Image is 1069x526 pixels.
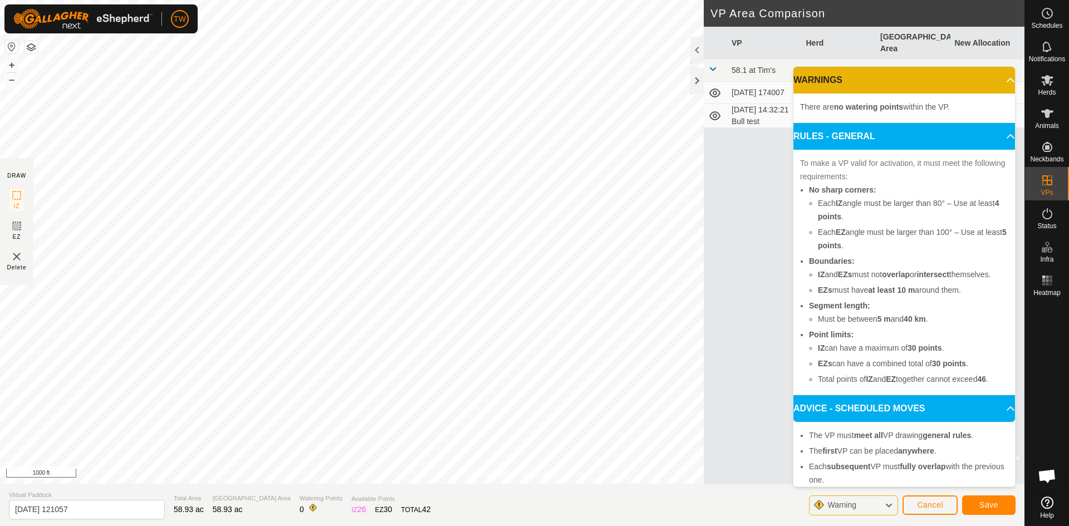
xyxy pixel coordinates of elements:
span: Virtual Paddock [9,490,165,500]
span: There are within the VP. [800,102,950,111]
div: TOTAL [401,504,430,515]
li: Total points of and together cannot exceed . [818,372,1008,386]
b: EZ [836,228,846,237]
b: Segment length: [809,301,870,310]
b: no watering points [834,102,903,111]
li: can have a maximum of . [818,341,1008,355]
p-accordion-header: RULES - GENERAL [793,123,1015,150]
th: New Allocation [950,27,1025,60]
span: Warning [827,500,856,509]
b: meet all [854,431,883,440]
span: Heatmap [1033,289,1061,296]
span: Animals [1035,122,1059,129]
p-accordion-content: RULES - GENERAL [793,150,1015,395]
b: 5 points [818,228,1007,250]
img: Gallagher Logo [13,9,153,29]
span: 42 [422,505,431,514]
span: Total Area [174,494,204,503]
td: [DATE] 14:32:21 Bull test [727,104,802,128]
button: + [5,58,18,72]
b: EZs [838,270,852,279]
b: 30 points [908,343,941,352]
span: TW [174,13,186,25]
p-accordion-content: ADVICE - SCHEDULED MOVES [793,422,1015,511]
span: 58.93 ac [174,505,204,514]
a: Contact Us [523,469,556,479]
b: IZ [818,270,825,279]
div: Open chat [1031,459,1064,493]
span: RULES - GENERAL [793,130,875,143]
div: IZ [351,504,366,515]
b: anywhere [898,446,934,455]
span: Available Points [351,494,430,504]
th: VP [727,27,802,60]
span: IZ [14,202,20,210]
span: Neckbands [1030,156,1063,163]
span: 0 [300,505,304,514]
b: 30 points [932,359,966,368]
button: Reset Map [5,40,18,53]
span: 30 [384,505,393,514]
img: VP [10,250,23,263]
button: Save [962,495,1016,515]
span: Watering Points [300,494,342,503]
b: IZ [818,343,825,352]
li: Must be between and . [818,312,1008,326]
button: Cancel [903,495,958,515]
span: [GEOGRAPHIC_DATA] Area [213,494,291,503]
b: EZs [818,359,832,368]
span: Schedules [1031,22,1062,29]
a: Privacy Policy [468,469,510,479]
b: EZs [818,286,832,294]
div: EZ [375,504,392,515]
p-accordion-header: WARNINGS [793,67,1015,94]
h2: VP Area Comparison [710,7,1024,20]
b: Point limits: [809,330,854,339]
span: To make a VP valid for activation, it must meet the following requirements: [800,159,1006,181]
td: [DATE] 174007 [727,82,802,104]
span: Infra [1040,256,1053,263]
span: Delete [7,263,27,272]
p-accordion-header: ADVICE - SCHEDULED MOVES [793,395,1015,422]
b: 5 m [877,314,891,323]
li: Each VP must with the previous one. [809,460,1008,486]
span: WARNINGS [793,73,842,87]
b: fully overlap [900,462,945,471]
b: No sharp corners: [809,185,876,194]
li: must have around them. [818,283,1008,297]
button: – [5,73,18,86]
b: general rules [923,431,971,440]
b: subsequent [827,462,871,471]
b: first [822,446,837,455]
b: Boundaries: [809,257,855,266]
span: 26 [357,505,366,514]
span: Status [1037,223,1056,229]
b: at least 10 m [868,286,915,294]
b: 46 [977,375,986,384]
span: 58.93 ac [213,505,243,514]
b: 40 km [904,314,926,323]
b: 4 points [818,199,999,221]
li: can have a combined total of . [818,357,1008,370]
span: Herds [1038,89,1056,96]
a: Help [1025,492,1069,523]
span: VPs [1041,189,1053,196]
span: Notifications [1029,56,1065,62]
b: IZ [866,375,872,384]
th: Herd [802,27,876,60]
li: Each angle must be larger than 80° – Use at least . [818,196,1008,223]
li: The VP must VP drawing . [809,429,1008,442]
span: Cancel [917,500,943,509]
b: EZ [886,375,896,384]
li: and must not or themselves. [818,268,1008,281]
span: EZ [13,233,21,241]
b: overlap [882,270,910,279]
div: DRAW [7,171,26,180]
span: ADVICE - SCHEDULED MOVES [793,402,925,415]
span: Help [1040,512,1054,519]
b: intersect [916,270,949,279]
li: The VP can be placed . [809,444,1008,458]
li: Each angle must be larger than 100° – Use at least . [818,225,1008,252]
p-accordion-content: WARNINGS [793,94,1015,122]
span: 58.1 at Tim's [732,66,776,75]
